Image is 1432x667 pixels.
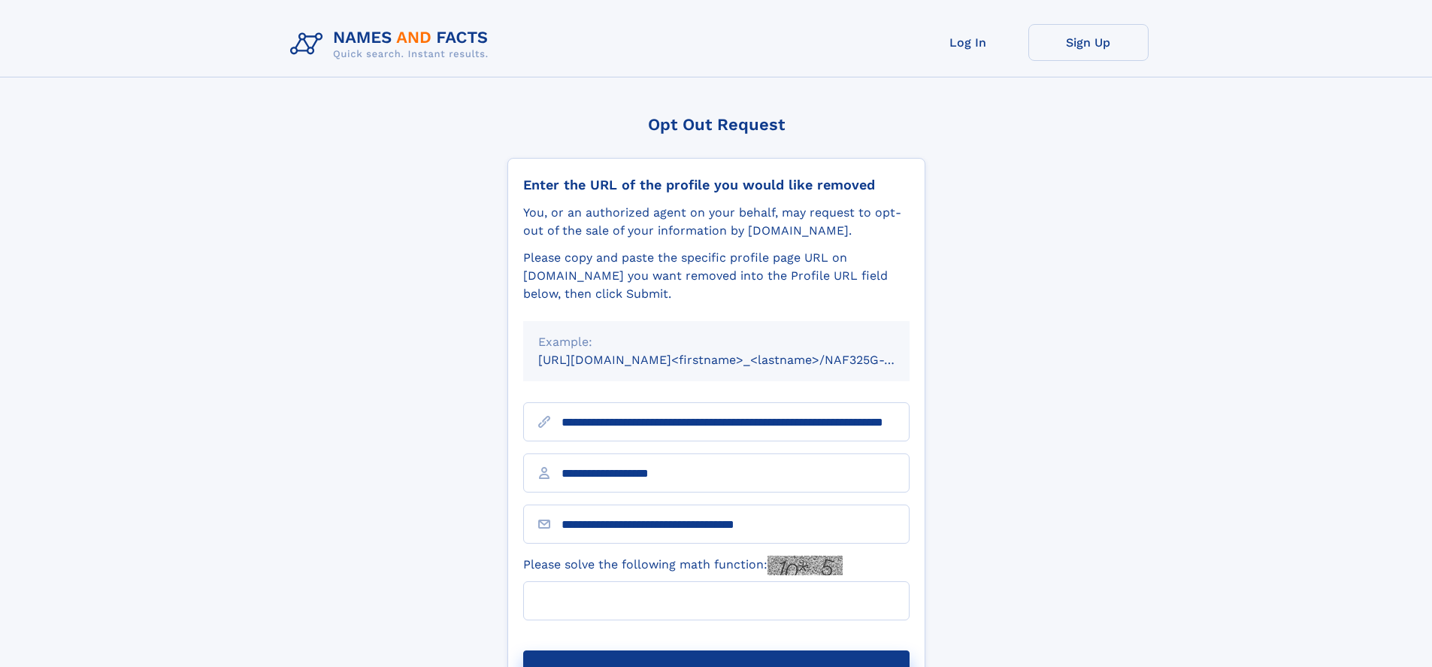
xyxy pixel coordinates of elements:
small: [URL][DOMAIN_NAME]<firstname>_<lastname>/NAF325G-xxxxxxxx [538,353,938,367]
div: You, or an authorized agent on your behalf, may request to opt-out of the sale of your informatio... [523,204,910,240]
div: Enter the URL of the profile you would like removed [523,177,910,193]
div: Opt Out Request [507,115,925,134]
label: Please solve the following math function: [523,556,843,575]
div: Example: [538,333,895,351]
div: Please copy and paste the specific profile page URL on [DOMAIN_NAME] you want removed into the Pr... [523,249,910,303]
a: Log In [908,24,1028,61]
a: Sign Up [1028,24,1149,61]
img: Logo Names and Facts [284,24,501,65]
